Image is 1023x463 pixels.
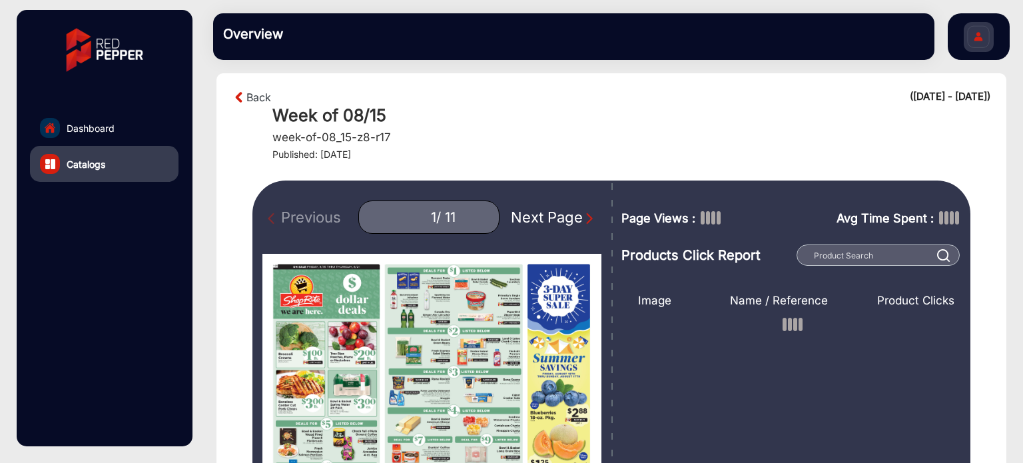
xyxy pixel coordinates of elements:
img: catalog [45,159,55,169]
h4: Published: [DATE] [272,149,990,161]
span: Dashboard [67,121,115,135]
img: vmg-logo [57,17,153,83]
img: prodSearch%20_white.svg [937,249,950,262]
a: Dashboard [30,110,178,146]
h5: week-of-08_15-z8-r17 [272,131,391,144]
div: Name / Reference [683,292,874,310]
div: Product Clicks [874,292,957,310]
span: Catalogs [67,157,105,171]
div: ([DATE] - [DATE]) [910,89,990,105]
a: Back [246,89,271,105]
span: Avg Time Spent : [837,209,934,227]
span: Page Views : [621,209,695,227]
div: Next Page [511,207,596,229]
img: Sign%20Up.svg [964,15,992,62]
a: Catalogs [30,146,178,182]
input: Product Search [797,244,959,266]
img: arrow-left-1.svg [232,89,246,105]
div: / 11 [436,209,456,226]
div: Image [628,292,683,310]
h3: Overview [223,26,410,42]
h3: Products Click Report [621,247,793,263]
img: home [44,122,56,134]
img: Next Page [583,212,596,225]
h1: Week of 08/15 [272,105,990,125]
